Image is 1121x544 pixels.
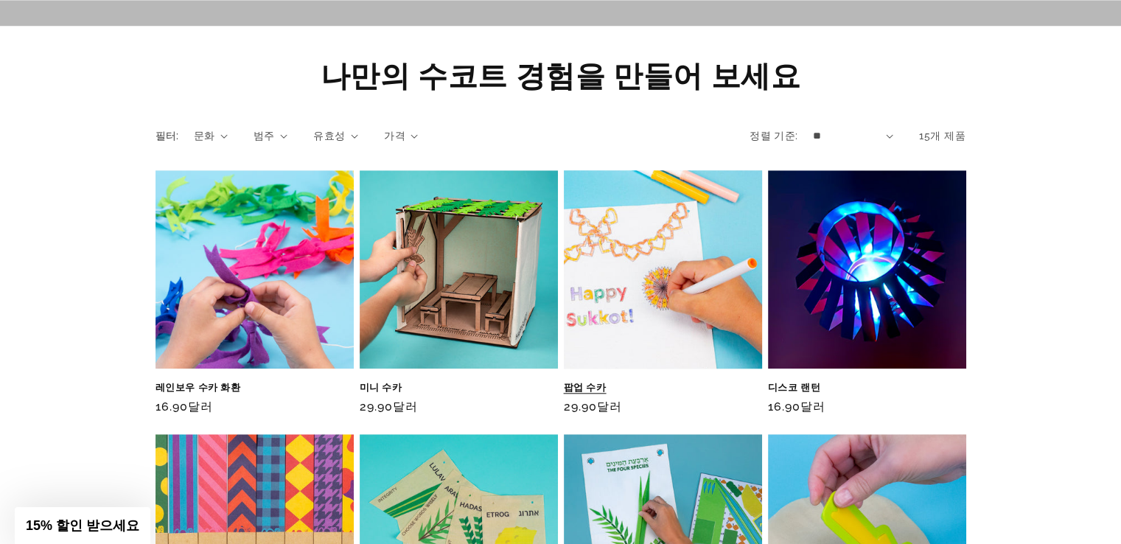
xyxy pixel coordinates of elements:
[26,518,139,533] font: 15% 할인 받으세요
[384,130,405,142] font: 가격
[254,130,275,142] font: 범주
[768,381,966,394] a: 디스코 랜턴
[156,381,354,394] a: 레인보우 수카 화환
[254,128,287,144] summary: 카테고리 (0개 선택됨)
[564,381,762,394] a: 팝업 수카
[156,130,179,142] font: 필터:
[313,130,345,142] font: 유효성
[360,381,558,394] a: 미니 수카
[750,130,797,142] font: 정렬 기준:
[15,507,150,544] div: 15% 할인 받으세요
[194,128,228,144] summary: 문화 (0개 선택됨)
[321,57,800,93] font: 나만의 수코트 경험을 만들어 보세요
[919,130,966,142] font: 15개 제품
[313,128,358,144] summary: 사용 가능 여부(선택된 항목 0개)
[194,130,215,142] font: 문화
[384,128,418,144] summary: 가격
